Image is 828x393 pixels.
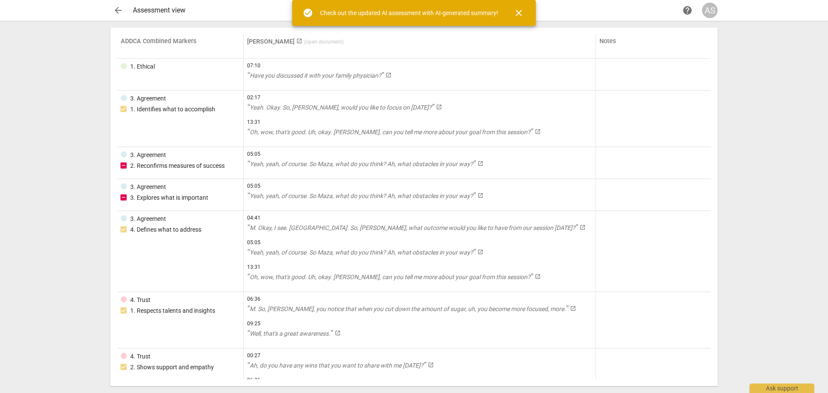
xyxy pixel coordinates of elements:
a: Have you discussed it with your family physician? [247,71,592,80]
span: launch [477,192,483,198]
span: Oh, wow, that's good. Uh, okay. [PERSON_NAME], can you tell me more about your goal from this ses... [247,129,533,135]
a: Yeah, yeah, of course. So Maza, what do you think? Ah, what obstacles in your way? [247,192,592,201]
a: Yeah. Okay. So, [PERSON_NAME], would you like to focus on [DATE]? [247,103,592,112]
span: launch [436,104,442,110]
button: Close [508,3,529,23]
span: launch [477,249,483,255]
div: 3. Explores what is important [130,193,208,202]
span: 00:27 [247,352,592,359]
span: Yeah, yeah, of course. So Maza, what do you think? Ah, what obstacles in your way? [247,160,476,167]
div: 1. Identifies what to accomplish [130,105,215,114]
span: check_circle [303,8,313,18]
div: 3. Agreement [130,182,166,192]
div: 4. Defines what to address [130,225,201,234]
div: 3. Agreement [130,94,166,103]
span: launch [580,224,586,230]
span: 02:17 [247,94,592,101]
span: launch [386,72,392,78]
div: 4. Trust [130,352,151,361]
span: 05:05 [247,239,592,246]
span: Yeah, yeah, of course. So Maza, what do you think? Ah, what obstacles in your way? [247,192,476,199]
span: 07:10 [247,62,592,69]
span: launch [570,305,576,311]
div: 4. Trust [130,296,151,305]
a: Help [680,3,695,18]
div: Check out the updated AI assessment with AI-generated summary! [320,9,498,18]
span: M. So, [PERSON_NAME], you notice that when you cut down the amount of sugar, uh, you become more ... [247,305,568,312]
span: close [514,8,524,18]
div: 1. Respects talents and insights [130,306,215,315]
span: 05:05 [247,182,592,190]
a: Oh, wow, that's good. Uh, okay. [PERSON_NAME], can you tell me more about your goal from this ses... [247,273,592,282]
span: Well, that's a great awareness. [247,330,333,337]
button: AS [702,3,718,18]
div: 1. Ethical [130,62,155,71]
span: launch [428,362,434,368]
span: launch [477,160,483,167]
span: 09:25 [247,320,592,327]
span: 13:31 [247,264,592,271]
span: help [682,5,693,16]
div: Ask support [750,384,814,393]
span: launch [335,330,341,336]
span: Yeah, yeah, of course. So Maza, what do you think? Ah, what obstacles in your way? [247,249,476,256]
span: ( open document ) [304,39,344,45]
span: 05:05 [247,151,592,158]
span: Yeah. Okay. So, [PERSON_NAME], would you like to focus on [DATE]? [247,104,434,111]
span: 06:36 [247,296,592,303]
a: Ah, do you have any wins that you want to share with me [DATE]? [247,361,592,370]
span: 13:31 [247,119,592,126]
div: 2. Reconfirms measures of success [130,161,225,170]
a: M. Okay, I see. [GEOGRAPHIC_DATA]. So, [PERSON_NAME], what outcome would you like to have from ou... [247,223,592,233]
span: launch [296,38,302,44]
span: 04:41 [247,214,592,222]
th: Notes [596,35,711,59]
span: Ah, do you have any wins that you want to share with me [DATE]? [247,362,426,369]
span: M. Okay, I see. [GEOGRAPHIC_DATA]. So, [PERSON_NAME], what outcome would you like to have from ou... [247,224,578,231]
div: 3. Agreement [130,151,166,160]
div: 2. Shows support and empathy [130,363,214,372]
div: Assessment view [133,6,680,14]
span: launch [535,129,541,135]
a: Oh, wow, that's good. Uh, okay. [PERSON_NAME], can you tell me more about your goal from this ses... [247,128,592,137]
span: Oh, wow, that's good. Uh, okay. [PERSON_NAME], can you tell me more about your goal from this ses... [247,274,533,280]
th: ADDCA Combined Markers [117,35,244,59]
a: Yeah, yeah, of course. So Maza, what do you think? Ah, what obstacles in your way? [247,248,592,257]
span: arrow_back [113,5,123,16]
a: [PERSON_NAME] (open document) [247,38,344,45]
a: Yeah, yeah, of course. So Maza, what do you think? Ah, what obstacles in your way? [247,160,592,169]
span: launch [535,274,541,280]
div: 3. Agreement [130,214,166,223]
span: Have you discussed it with your family physician? [247,72,384,79]
a: M. So, [PERSON_NAME], you notice that when you cut down the amount of sugar, uh, you become more ... [247,305,592,314]
span: 06:36 [247,377,592,384]
a: Well, that's a great awareness. [247,329,592,338]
